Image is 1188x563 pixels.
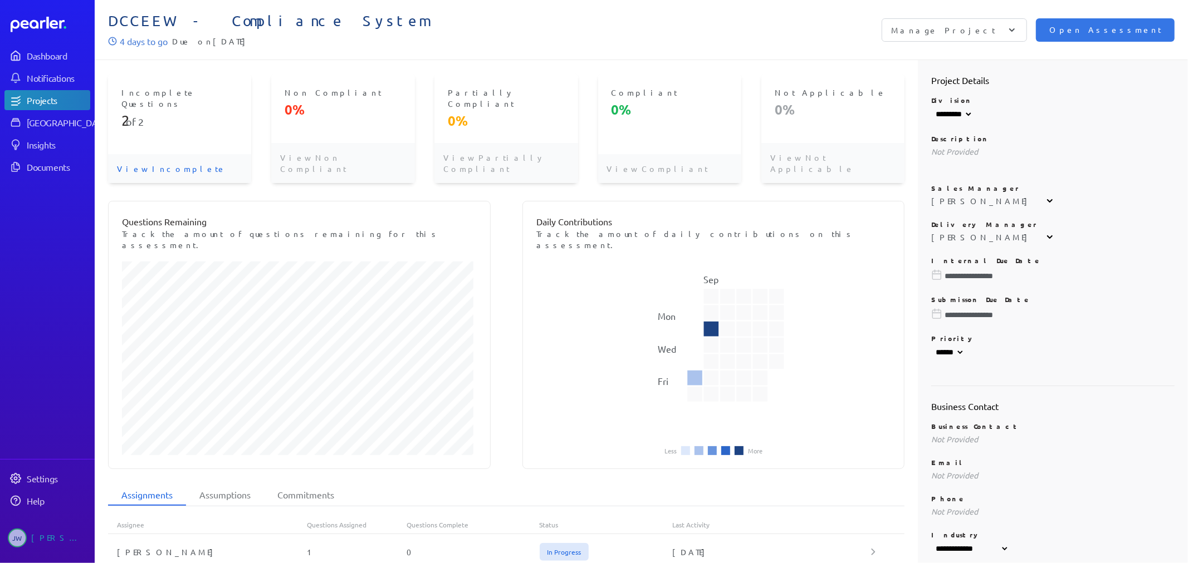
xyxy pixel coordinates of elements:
[931,184,1175,192] p: Sales Manager
[4,468,90,488] a: Settings
[27,495,89,506] div: Help
[27,72,89,83] div: Notifications
[748,447,762,454] li: More
[598,154,741,183] p: View Compliant
[612,87,728,98] p: Compliant
[536,215,891,228] p: Daily Contributions
[4,90,90,110] a: Projects
[664,447,677,454] li: Less
[4,524,90,552] a: JW[PERSON_NAME]
[27,117,110,128] div: [GEOGRAPHIC_DATA]
[108,546,307,557] div: [PERSON_NAME]
[931,146,978,156] span: Not Provided
[121,112,126,129] span: 2
[931,506,978,516] span: Not Provided
[285,101,401,118] p: 0%
[8,529,27,547] span: Jeremy Williams
[931,220,1175,229] p: Delivery Manager
[1049,24,1161,36] span: Open Assessment
[931,470,978,480] span: Not Provided
[108,520,307,529] div: Assignee
[540,543,589,561] span: In Progress
[307,546,407,557] div: 1
[186,485,264,506] li: Assumptions
[271,143,414,183] p: View Non Compliant
[931,231,1033,243] div: [PERSON_NAME]
[27,161,89,172] div: Documents
[138,116,144,127] span: 2
[172,34,251,48] span: Due on [DATE]
[931,270,1175,281] input: Please choose a due date
[31,529,87,547] div: [PERSON_NAME]
[121,112,238,130] p: of
[27,50,89,61] div: Dashboard
[931,309,1175,320] input: Please choose a due date
[658,343,676,354] text: Wed
[931,494,1175,503] p: Phone
[1036,18,1175,42] button: Open Assessment
[931,134,1175,143] p: Description
[4,491,90,511] a: Help
[122,215,477,228] p: Questions Remaining
[120,34,168,48] p: 4 days to go
[931,295,1175,304] p: Submisson Due Date
[4,135,90,155] a: Insights
[612,101,728,118] p: 0%
[4,68,90,88] a: Notifications
[307,520,407,529] div: Questions Assigned
[931,530,1175,539] p: Industry
[672,546,872,557] div: [DATE]
[931,458,1175,467] p: Email
[931,73,1175,87] h2: Project Details
[285,87,401,98] p: Non Compliant
[108,154,251,183] p: View Incomplete
[931,256,1175,265] p: Internal Due Date
[891,24,995,36] p: Manage Project
[704,274,719,285] text: Sep
[4,112,90,132] a: [GEOGRAPHIC_DATA]
[11,17,90,32] a: Dashboard
[108,12,642,30] span: DCCEEW - Compliance System
[931,399,1175,413] h2: Business Contact
[761,143,905,183] p: View Not Applicable
[4,157,90,177] a: Documents
[27,473,89,484] div: Settings
[108,485,186,506] li: Assignments
[448,87,564,109] p: Partially Compliant
[264,485,348,506] li: Commitments
[540,520,672,529] div: Status
[27,95,89,106] div: Projects
[931,334,1175,343] p: Priority
[407,520,539,529] div: Questions Complete
[672,520,872,529] div: Last Activity
[448,112,564,130] p: 0%
[536,228,891,250] p: Track the amount of daily contributions on this assessment.
[27,139,89,150] div: Insights
[931,96,1175,105] p: Division
[931,422,1175,431] p: Business Contact
[434,143,578,183] p: View Partially Compliant
[775,87,891,98] p: Not Applicable
[931,434,978,444] span: Not Provided
[931,195,1033,206] div: [PERSON_NAME]
[122,228,477,250] p: Track the amount of questions remaining for this assessment.
[658,310,676,322] text: Mon
[407,546,539,557] div: 0
[121,87,238,109] p: Incomplete Questions
[775,101,891,118] p: 0%
[4,46,90,66] a: Dashboard
[658,376,668,387] text: Fri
